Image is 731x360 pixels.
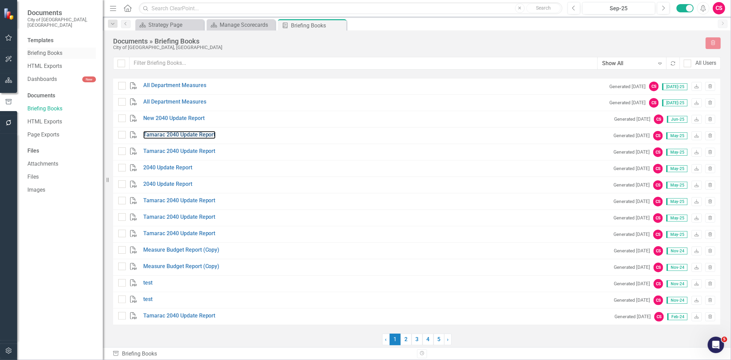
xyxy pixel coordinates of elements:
[27,105,96,113] a: Briefing Books
[27,75,82,83] a: Dashboards
[27,17,96,28] small: City of [GEOGRAPHIC_DATA], [GEOGRAPHIC_DATA]
[27,131,96,139] a: Page Exports
[708,337,724,353] iframe: Intercom live chat
[654,312,664,322] div: CS
[291,21,345,30] div: Briefing Books
[654,263,663,272] div: CS
[148,21,202,29] div: Strategy Page
[666,182,687,189] span: May-25
[27,49,96,57] a: Briefing Books
[667,264,687,271] span: Nov-24
[654,115,663,124] div: CS
[143,164,192,172] a: 2040 Update Report
[143,180,192,188] a: 2040 Update Report
[27,92,96,100] div: Documents
[666,132,687,139] span: May-25
[143,230,216,238] a: Tamarac 2040 Update Report
[143,131,216,139] a: Tamarac 2040 Update Report
[653,197,663,206] div: CS
[667,297,687,304] span: Nov-24
[613,149,650,155] small: Generated [DATE]
[423,334,434,345] a: 4
[137,21,202,29] a: Strategy Page
[447,336,449,343] span: ›
[662,83,687,90] span: [DATE]-25
[412,334,423,345] a: 3
[143,82,206,89] a: All Department Measures
[613,132,650,139] small: Generated [DATE]
[220,21,273,29] div: Manage Scorecards
[695,59,716,67] div: All Users
[613,165,650,172] small: Generated [DATE]
[27,147,96,155] div: Files
[614,313,651,320] small: Generated [DATE]
[666,149,687,156] span: May-25
[649,98,659,108] div: CS
[27,9,96,17] span: Documents
[666,215,687,221] span: May-25
[143,246,220,254] a: Measure Budget Report (Copy)
[385,336,387,343] span: ‹
[713,2,725,14] button: CS
[666,165,687,172] span: May-25
[614,248,650,254] small: Generated [DATE]
[27,62,96,70] a: HTML Exports
[722,337,727,342] span: 5
[143,279,153,287] a: test
[654,296,663,305] div: CS
[27,37,96,45] div: Templates
[613,215,650,221] small: Generated [DATE]
[614,297,650,303] small: Generated [DATE]
[143,263,220,271] a: Measure Budget Report (Copy)
[143,312,216,320] a: Tamarac 2040 Update Report
[526,3,561,13] button: Search
[401,334,412,345] a: 2
[653,147,663,157] div: CS
[667,248,687,254] span: Nov-24
[390,334,401,345] span: 1
[649,82,659,91] div: CS
[614,280,650,287] small: Generated [DATE]
[614,116,650,122] small: Generated [DATE]
[27,118,96,126] a: HTML Exports
[129,57,598,70] input: Filter Briefing Books...
[613,198,650,205] small: Generated [DATE]
[143,213,216,221] a: Tamarac 2040 Update Report
[667,313,687,320] span: Feb-24
[609,99,646,106] small: Generated [DATE]
[609,83,646,90] small: Generated [DATE]
[662,99,687,106] span: [DATE]-25
[667,116,687,123] span: Jun-25
[3,8,16,20] img: ClearPoint Strategy
[536,5,551,11] span: Search
[653,131,663,141] div: CS
[653,164,663,173] div: CS
[27,160,96,168] a: Attachments
[27,173,96,181] a: Files
[666,198,687,205] span: May-25
[585,4,653,13] div: Sep-25
[602,60,655,68] div: Show All
[667,280,687,287] span: Nov-24
[208,21,273,29] a: Manage Scorecards
[139,2,562,14] input: Search ClearPoint...
[112,350,412,358] div: Briefing Books
[613,231,650,238] small: Generated [DATE]
[654,279,663,289] div: CS
[654,246,663,256] div: CS
[113,45,699,50] div: City of [GEOGRAPHIC_DATA], [GEOGRAPHIC_DATA]
[143,296,153,303] a: test
[653,180,663,190] div: CS
[653,213,663,223] div: CS
[143,98,206,106] a: All Department Measures
[27,186,96,194] a: Images
[582,2,655,14] button: Sep-25
[666,231,687,238] span: May-25
[434,334,444,345] a: 5
[143,115,205,122] a: New 2040 Update Report
[613,182,650,188] small: Generated [DATE]
[113,37,699,45] div: Documents » Briefing Books
[614,264,650,271] small: Generated [DATE]
[143,197,216,205] a: Tamarac 2040 Update Report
